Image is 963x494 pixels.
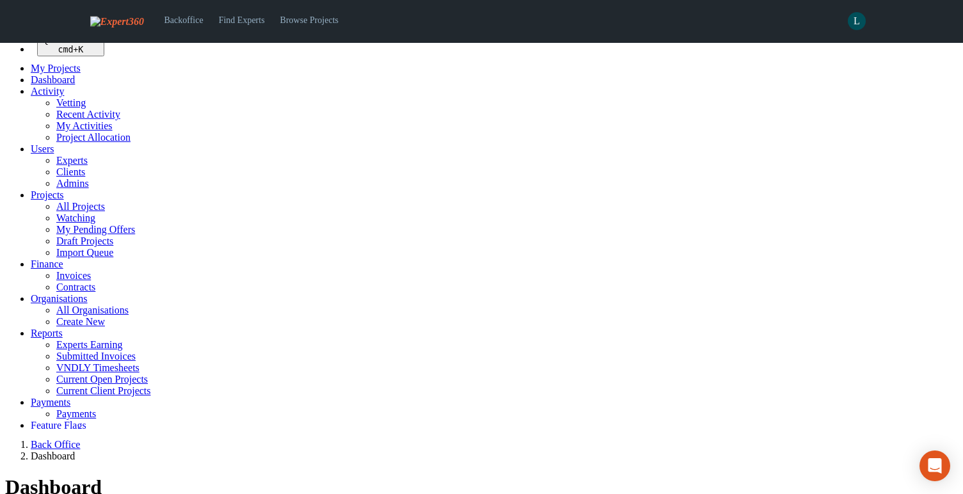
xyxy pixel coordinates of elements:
[56,212,95,223] a: Watching
[56,97,86,108] a: Vetting
[31,143,54,154] a: Users
[56,374,148,385] a: Current Open Projects
[56,224,135,235] a: My Pending Offers
[56,408,96,419] a: Payments
[56,235,113,246] a: Draft Projects
[56,316,105,327] a: Create New
[56,201,105,212] a: All Projects
[78,45,83,54] kbd: K
[56,339,123,350] a: Experts Earning
[56,120,113,131] a: My Activities
[58,45,73,54] kbd: cmd
[56,351,136,362] a: Submitted Invoices
[90,16,144,28] img: Expert360
[56,155,88,166] a: Experts
[31,450,958,462] li: Dashboard
[56,282,95,292] a: Contracts
[31,420,86,431] a: Feature Flags
[31,74,75,85] a: Dashboard
[56,247,113,258] a: Import Queue
[56,362,139,373] a: VNDLY Timesheets
[919,450,950,481] div: Open Intercom Messenger
[56,305,129,315] a: All Organisations
[56,385,151,396] a: Current Client Projects
[31,328,63,339] a: Reports
[56,270,91,281] a: Invoices
[31,86,64,97] a: Activity
[37,33,104,56] button: Quick search... cmd+K
[31,189,64,200] a: Projects
[31,259,63,269] a: Finance
[31,439,80,450] a: Back Office
[848,12,866,30] span: L
[56,109,120,120] a: Recent Activity
[31,293,88,304] a: Organisations
[56,132,131,143] a: Project Allocation
[56,178,89,189] a: Admins
[42,45,99,54] div: +
[56,166,85,177] a: Clients
[31,397,70,408] a: Payments
[31,63,81,74] a: My Projects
